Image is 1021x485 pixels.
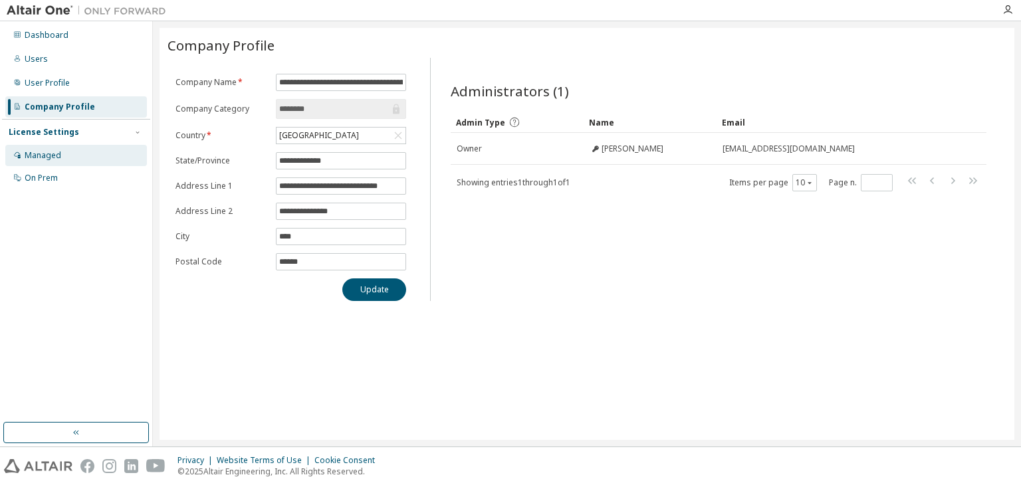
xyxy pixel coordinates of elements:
[25,173,58,183] div: On Prem
[277,128,361,143] div: [GEOGRAPHIC_DATA]
[457,177,570,188] span: Showing entries 1 through 1 of 1
[175,104,268,114] label: Company Category
[7,4,173,17] img: Altair One
[175,130,268,141] label: Country
[25,30,68,41] div: Dashboard
[177,466,383,477] p: © 2025 Altair Engineering, Inc. All Rights Reserved.
[4,459,72,473] img: altair_logo.svg
[102,459,116,473] img: instagram.svg
[25,102,95,112] div: Company Profile
[175,256,268,267] label: Postal Code
[175,231,268,242] label: City
[175,181,268,191] label: Address Line 1
[175,206,268,217] label: Address Line 2
[589,112,711,133] div: Name
[175,155,268,166] label: State/Province
[457,144,482,154] span: Owner
[177,455,217,466] div: Privacy
[729,174,817,191] span: Items per page
[723,144,855,154] span: [EMAIL_ADDRESS][DOMAIN_NAME]
[456,117,505,128] span: Admin Type
[277,128,405,144] div: [GEOGRAPHIC_DATA]
[25,78,70,88] div: User Profile
[451,82,569,100] span: Administrators (1)
[796,177,814,188] button: 10
[80,459,94,473] img: facebook.svg
[124,459,138,473] img: linkedin.svg
[25,54,48,64] div: Users
[722,112,949,133] div: Email
[602,144,663,154] span: [PERSON_NAME]
[25,150,61,161] div: Managed
[829,174,893,191] span: Page n.
[9,127,79,138] div: License Settings
[314,455,383,466] div: Cookie Consent
[146,459,166,473] img: youtube.svg
[168,36,275,54] span: Company Profile
[217,455,314,466] div: Website Terms of Use
[175,77,268,88] label: Company Name
[342,278,406,301] button: Update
